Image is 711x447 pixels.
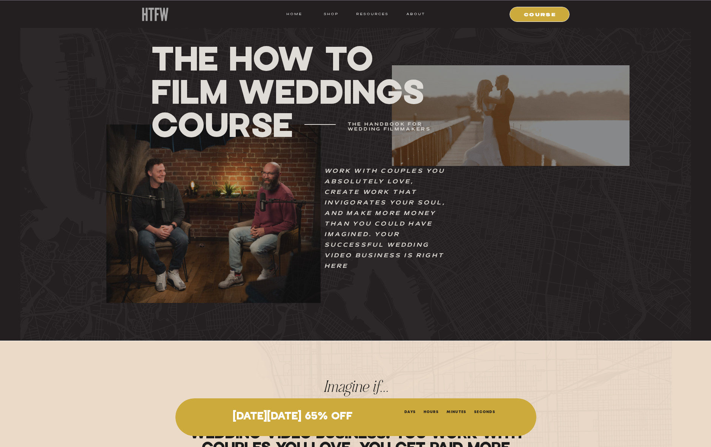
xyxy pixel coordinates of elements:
[324,169,446,269] i: Work with couples you absolutely love, create work that invigorates your soul, and make more mone...
[514,11,566,17] a: COURSE
[143,380,569,405] h2: Imagine if...
[286,11,302,17] a: HOME
[404,408,416,414] li: Days
[474,408,495,414] li: Seconds
[353,11,389,17] a: resources
[151,41,429,141] h1: THE How To Film Weddings Course
[316,11,346,17] a: shop
[193,411,393,423] p: [DATE][DATE] 65% OFF
[406,11,425,17] a: ABOUT
[446,408,466,414] li: Minutes
[423,408,439,414] li: Hours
